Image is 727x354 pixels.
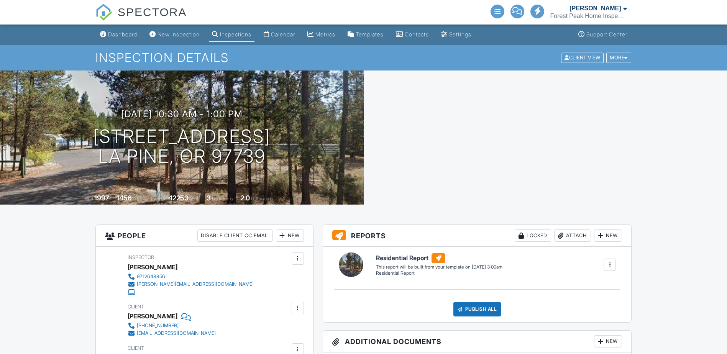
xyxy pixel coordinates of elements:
span: sq. ft. [133,196,144,202]
a: [EMAIL_ADDRESS][DOMAIN_NAME] [128,329,216,337]
div: 1456 [117,194,132,202]
div: 9712648856 [137,274,165,280]
div: 1997 [94,194,109,202]
div: Inspections [220,31,251,38]
span: SPECTORA [118,4,187,20]
a: SPECTORA [95,11,187,26]
a: Dashboard [97,28,140,42]
span: bathrooms [251,196,273,202]
a: [PERSON_NAME][EMAIL_ADDRESS][DOMAIN_NAME] [128,280,254,288]
h1: Inspection Details [95,51,632,64]
div: More [606,52,631,63]
div: [PERSON_NAME] [569,5,621,12]
div: Templates [356,31,384,38]
a: Support Center [575,28,630,42]
a: New Inspection [146,28,203,42]
h3: Additional Documents [323,331,632,352]
span: Client [128,345,144,351]
div: Dashboard [108,31,137,38]
div: New [594,229,622,242]
div: Attach [554,229,591,242]
div: Client View [561,52,604,63]
div: 2.0 [240,194,250,202]
div: This report will be built from your template on [DATE] 3:00am [376,264,502,270]
h6: Residential Report [376,253,502,263]
div: [PHONE_NUMBER] [137,323,179,329]
div: Residential Report [376,270,502,277]
h3: People [96,225,313,247]
a: 9712648856 [128,273,254,280]
div: Disable Client CC Email [197,229,273,242]
div: [PERSON_NAME][EMAIL_ADDRESS][DOMAIN_NAME] [137,281,254,287]
a: Calendar [261,28,298,42]
div: [PERSON_NAME] [128,310,177,322]
span: bedrooms [212,196,233,202]
div: Publish All [453,302,501,316]
a: Metrics [304,28,338,42]
a: Inspections [209,28,254,42]
div: Locked [515,229,551,242]
div: New Inspection [158,31,200,38]
div: 42253 [168,194,189,202]
h3: Reports [323,225,632,247]
span: sq.ft. [190,196,199,202]
div: Metrics [315,31,335,38]
div: New [276,229,304,242]
div: Settings [449,31,471,38]
a: Settings [438,28,474,42]
a: Templates [345,28,387,42]
div: Calendar [271,31,295,38]
span: Client [128,304,144,310]
a: Client View [560,54,606,60]
img: The Best Home Inspection Software - Spectora [95,4,112,21]
div: [EMAIL_ADDRESS][DOMAIN_NAME] [137,330,216,336]
div: [PERSON_NAME] [128,261,177,273]
div: Support Center [586,31,627,38]
span: Lot Size [151,196,167,202]
div: Forest Peak Home Inspections [550,12,627,20]
div: New [594,335,622,347]
h3: [DATE] 10:30 am - 1:00 pm [121,109,243,119]
span: Built [85,196,93,202]
a: [PHONE_NUMBER] [128,322,216,329]
h1: [STREET_ADDRESS] La Pine, OR 97739 [93,126,271,167]
div: 3 [207,194,211,202]
span: Inspector [128,254,154,260]
a: Contacts [393,28,432,42]
div: Contacts [405,31,429,38]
